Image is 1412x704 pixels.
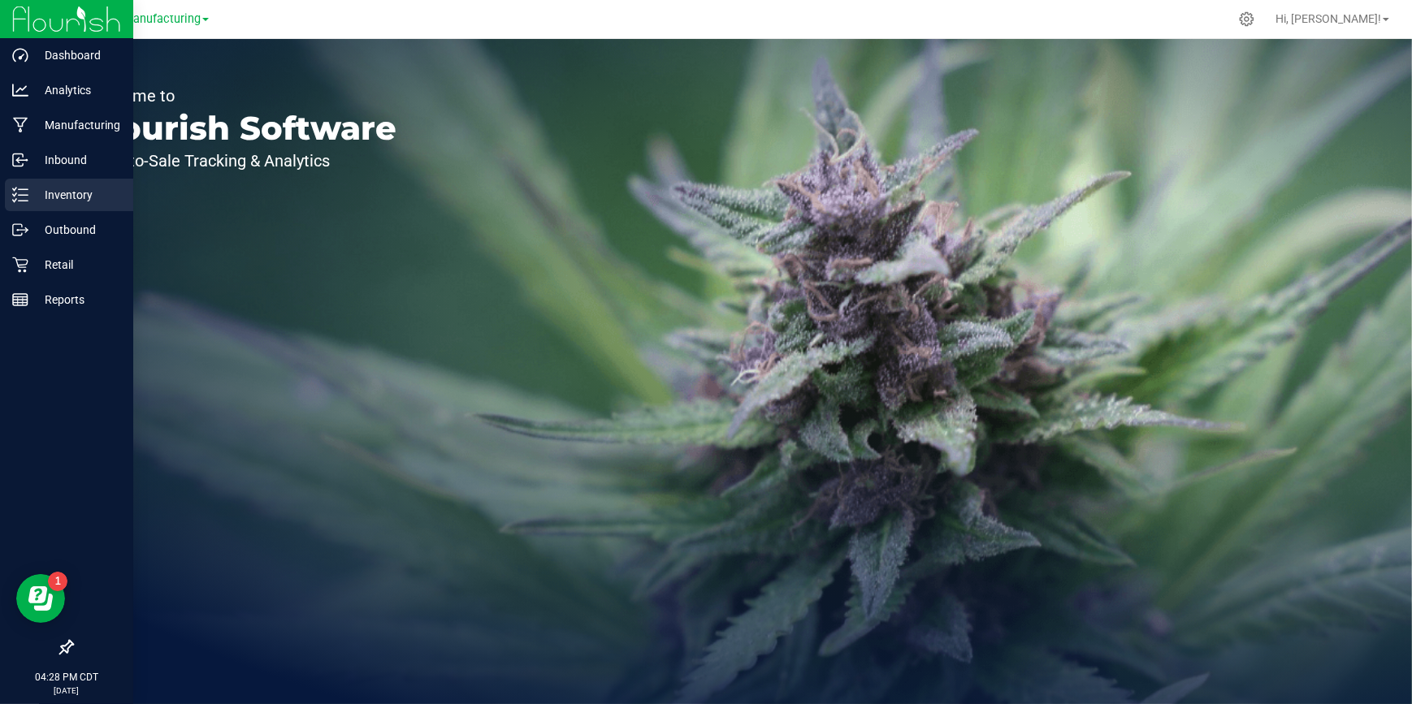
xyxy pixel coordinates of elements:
div: Manage settings [1237,11,1257,27]
p: Reports [28,290,126,309]
inline-svg: Inbound [12,152,28,168]
p: Dashboard [28,45,126,65]
p: Retail [28,255,126,274]
p: Analytics [28,80,126,100]
inline-svg: Reports [12,292,28,308]
inline-svg: Analytics [12,82,28,98]
p: Outbound [28,220,126,240]
p: [DATE] [7,685,126,697]
p: Manufacturing [28,115,126,135]
iframe: Resource center [16,574,65,623]
p: 04:28 PM CDT [7,670,126,685]
inline-svg: Inventory [12,187,28,203]
p: Inventory [28,185,126,205]
span: Manufacturing [123,12,201,26]
span: Hi, [PERSON_NAME]! [1276,12,1381,25]
iframe: Resource center unread badge [48,572,67,591]
inline-svg: Manufacturing [12,117,28,133]
inline-svg: Dashboard [12,47,28,63]
p: Welcome to [88,88,396,104]
p: Flourish Software [88,112,396,145]
inline-svg: Retail [12,257,28,273]
inline-svg: Outbound [12,222,28,238]
p: Inbound [28,150,126,170]
p: Seed-to-Sale Tracking & Analytics [88,153,396,169]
